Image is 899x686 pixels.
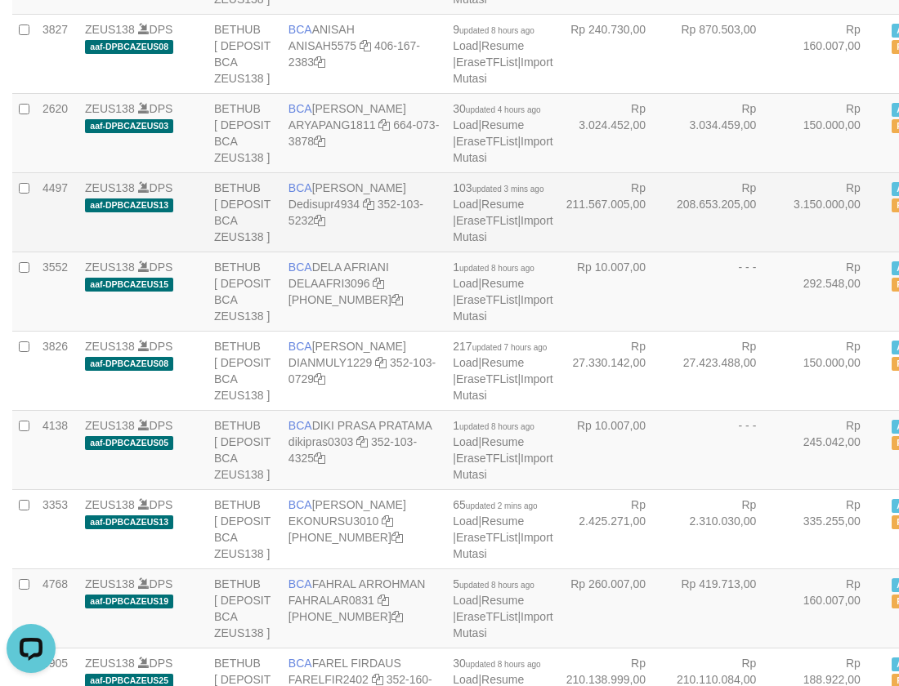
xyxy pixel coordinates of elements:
td: ANISAH 406-167-2383 [282,14,446,93]
td: Rp 208.653.205,00 [670,172,780,252]
a: EraseTFList [456,56,517,69]
span: BCA [288,340,312,353]
td: 4138 [36,410,78,489]
td: BETHUB [ DEPOSIT BCA ZEUS138 ] [208,252,282,331]
td: DIKI PRASA PRATAMA 352-103-4325 [282,410,446,489]
a: Import Mutasi [453,293,552,323]
td: BETHUB [ DEPOSIT BCA ZEUS138 ] [208,172,282,252]
a: Resume [481,514,524,528]
a: Import Mutasi [453,56,552,85]
span: aaf-DPBCAZEUS19 [85,595,173,608]
td: DPS [78,489,208,568]
span: 217 [453,340,547,353]
span: BCA [288,577,312,590]
a: FARELFIR2402 [288,673,369,686]
span: | | | [453,498,552,560]
span: | | | [453,23,552,85]
td: DPS [78,252,208,331]
td: Rp 160.007,00 [780,14,885,93]
a: Resume [481,356,524,369]
span: updated 3 mins ago [472,185,544,194]
td: Rp 3.034.459,00 [670,93,780,172]
a: ZEUS138 [85,181,135,194]
span: updated 4 hours ago [466,105,541,114]
td: Rp 3.024.452,00 [560,93,670,172]
a: Copy 3521034325 to clipboard [314,452,325,465]
td: Rp 10.007,00 [560,410,670,489]
span: BCA [288,419,312,432]
td: Rp 27.423.488,00 [670,331,780,410]
td: BETHUB [ DEPOSIT BCA ZEUS138 ] [208,410,282,489]
span: | | | [453,102,552,164]
a: Load [453,594,478,607]
td: 4768 [36,568,78,648]
span: updated 8 hours ago [459,26,534,35]
a: Copy 6640733878 to clipboard [314,135,325,148]
span: aaf-DPBCAZEUS08 [85,357,173,371]
td: 3827 [36,14,78,93]
td: DPS [78,410,208,489]
button: Open LiveChat chat widget [7,7,56,56]
span: BCA [288,23,312,36]
a: Copy 8692458639 to clipboard [391,293,403,306]
span: 9 [453,23,534,36]
a: EraseTFList [456,372,517,385]
td: Rp 260.007,00 [560,568,670,648]
a: Import Mutasi [453,135,552,164]
a: Load [453,435,478,448]
span: | | | [453,181,552,243]
span: 103 [453,181,543,194]
a: Resume [481,673,524,686]
a: ZEUS138 [85,261,135,274]
a: ZEUS138 [85,498,135,511]
a: ZEUS138 [85,23,135,36]
a: dikipras0303 [288,435,353,448]
td: - - - [670,252,780,331]
td: DPS [78,14,208,93]
td: Rp 3.150.000,00 [780,172,885,252]
a: Load [453,39,478,52]
td: Rp 211.567.005,00 [560,172,670,252]
a: EraseTFList [456,214,517,227]
span: | | | [453,419,552,481]
td: BETHUB [ DEPOSIT BCA ZEUS138 ] [208,568,282,648]
a: DELAAFRI3096 [288,277,370,290]
td: DPS [78,331,208,410]
span: 1 [453,261,534,274]
a: Import Mutasi [453,610,552,639]
td: - - - [670,410,780,489]
a: Copy 4062302392 to clipboard [391,531,403,544]
span: updated 7 hours ago [472,343,548,352]
a: Copy ARYAPANG1811 to clipboard [378,118,390,131]
a: Resume [481,39,524,52]
td: Rp 240.730,00 [560,14,670,93]
a: EKONURSU3010 [288,514,379,528]
a: Load [453,673,478,686]
span: BCA [288,181,312,194]
td: Rp 870.503,00 [670,14,780,93]
a: Resume [481,198,524,211]
td: [PERSON_NAME] [PHONE_NUMBER] [282,489,446,568]
a: Import Mutasi [453,452,552,481]
a: EraseTFList [456,135,517,148]
a: Import Mutasi [453,214,552,243]
td: Rp 419.713,00 [670,568,780,648]
td: [PERSON_NAME] 352-103-5232 [282,172,446,252]
td: BETHUB [ DEPOSIT BCA ZEUS138 ] [208,14,282,93]
td: Rp 2.310.030,00 [670,489,780,568]
td: Rp 10.007,00 [560,252,670,331]
span: updated 2 mins ago [466,501,538,510]
a: Copy EKONURSU3010 to clipboard [382,514,393,528]
a: Copy 5665095158 to clipboard [391,610,403,623]
a: ZEUS138 [85,102,135,115]
a: EraseTFList [456,531,517,544]
a: Copy FAHRALAR0831 to clipboard [378,594,389,607]
td: Rp 335.255,00 [780,489,885,568]
td: Rp 292.548,00 [780,252,885,331]
a: Import Mutasi [453,372,552,402]
a: Load [453,356,478,369]
td: DELA AFRIANI [PHONE_NUMBER] [282,252,446,331]
a: Import Mutasi [453,531,552,560]
span: aaf-DPBCAZEUS13 [85,515,173,529]
a: ANISAH5575 [288,39,356,52]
